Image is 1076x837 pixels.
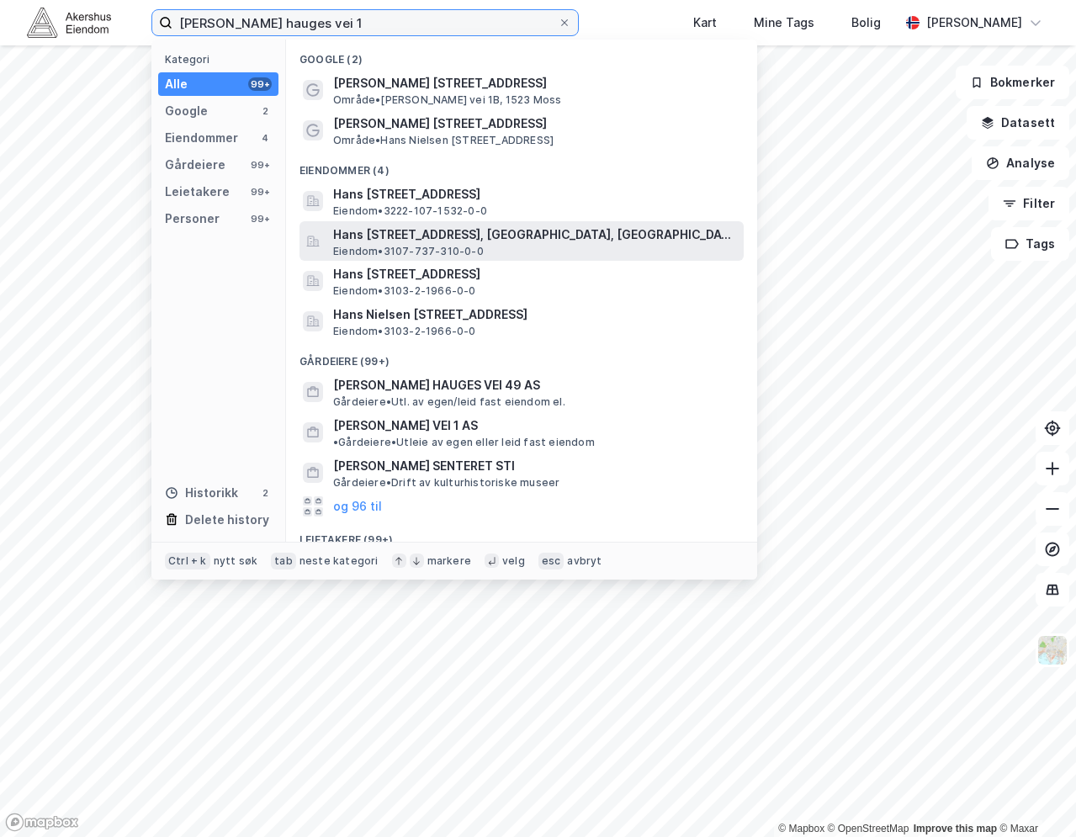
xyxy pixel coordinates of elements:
div: Eiendommer [165,128,238,148]
div: Leietakere (99+) [286,520,757,550]
div: velg [502,554,525,568]
div: avbryt [567,554,602,568]
div: neste kategori [299,554,379,568]
span: [PERSON_NAME] VEI 1 AS [333,416,478,436]
span: Eiendom • 3103-2-1966-0-0 [333,325,476,338]
span: Område • Hans Nielsen [STREET_ADDRESS] [333,134,554,147]
span: [PERSON_NAME] [STREET_ADDRESS] [333,73,737,93]
button: Filter [989,187,1069,220]
div: Historikk [165,483,238,503]
div: 99+ [248,77,272,91]
div: Gårdeiere (99+) [286,342,757,372]
span: Hans [STREET_ADDRESS] [333,184,737,204]
div: Kart [693,13,717,33]
div: esc [538,553,565,569]
a: Improve this map [914,823,997,834]
img: Z [1036,634,1068,666]
span: Hans Nielsen [STREET_ADDRESS] [333,305,737,325]
div: Delete history [185,510,269,530]
span: Område • [PERSON_NAME] vei 1B, 1523 Moss [333,93,562,107]
div: Eiendommer (4) [286,151,757,181]
div: Kontrollprogram for chat [992,756,1076,837]
span: [PERSON_NAME] SENTERET STI [333,456,737,476]
div: 4 [258,131,272,145]
span: Hans [STREET_ADDRESS], [GEOGRAPHIC_DATA], [GEOGRAPHIC_DATA] [333,225,737,245]
button: Bokmerker [956,66,1069,99]
span: • [333,436,338,448]
button: og 96 til [333,496,382,517]
div: Google (2) [286,40,757,70]
span: Eiendom • 3107-737-310-0-0 [333,245,484,258]
iframe: Chat Widget [992,756,1076,837]
div: Leietakere [165,182,230,202]
div: Ctrl + k [165,553,210,569]
div: 99+ [248,158,272,172]
span: Gårdeiere • Utl. av egen/leid fast eiendom el. [333,395,565,409]
div: 99+ [248,212,272,225]
span: [PERSON_NAME] HAUGES VEI 49 AS [333,375,737,395]
img: akershus-eiendom-logo.9091f326c980b4bce74ccdd9f866810c.svg [27,8,111,37]
div: Google [165,101,208,121]
span: Eiendom • 3222-107-1532-0-0 [333,204,487,218]
button: Analyse [972,146,1069,180]
span: [PERSON_NAME] [STREET_ADDRESS] [333,114,737,134]
div: tab [271,553,296,569]
div: nytt søk [214,554,258,568]
div: Bolig [851,13,881,33]
button: Datasett [967,106,1069,140]
div: 2 [258,486,272,500]
a: OpenStreetMap [828,823,909,834]
a: Mapbox homepage [5,813,79,832]
div: 2 [258,104,272,118]
div: Kategori [165,53,278,66]
div: Personer [165,209,220,229]
button: Tags [991,227,1069,261]
div: [PERSON_NAME] [926,13,1022,33]
div: Gårdeiere [165,155,225,175]
span: Eiendom • 3103-2-1966-0-0 [333,284,476,298]
span: Hans [STREET_ADDRESS] [333,264,737,284]
div: 99+ [248,185,272,199]
span: Gårdeiere • Utleie av egen eller leid fast eiendom [333,436,595,449]
div: Mine Tags [754,13,814,33]
span: Gårdeiere • Drift av kulturhistoriske museer [333,476,559,490]
div: Alle [165,74,188,94]
a: Mapbox [778,823,824,834]
input: Søk på adresse, matrikkel, gårdeiere, leietakere eller personer [172,10,558,35]
div: markere [427,554,471,568]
